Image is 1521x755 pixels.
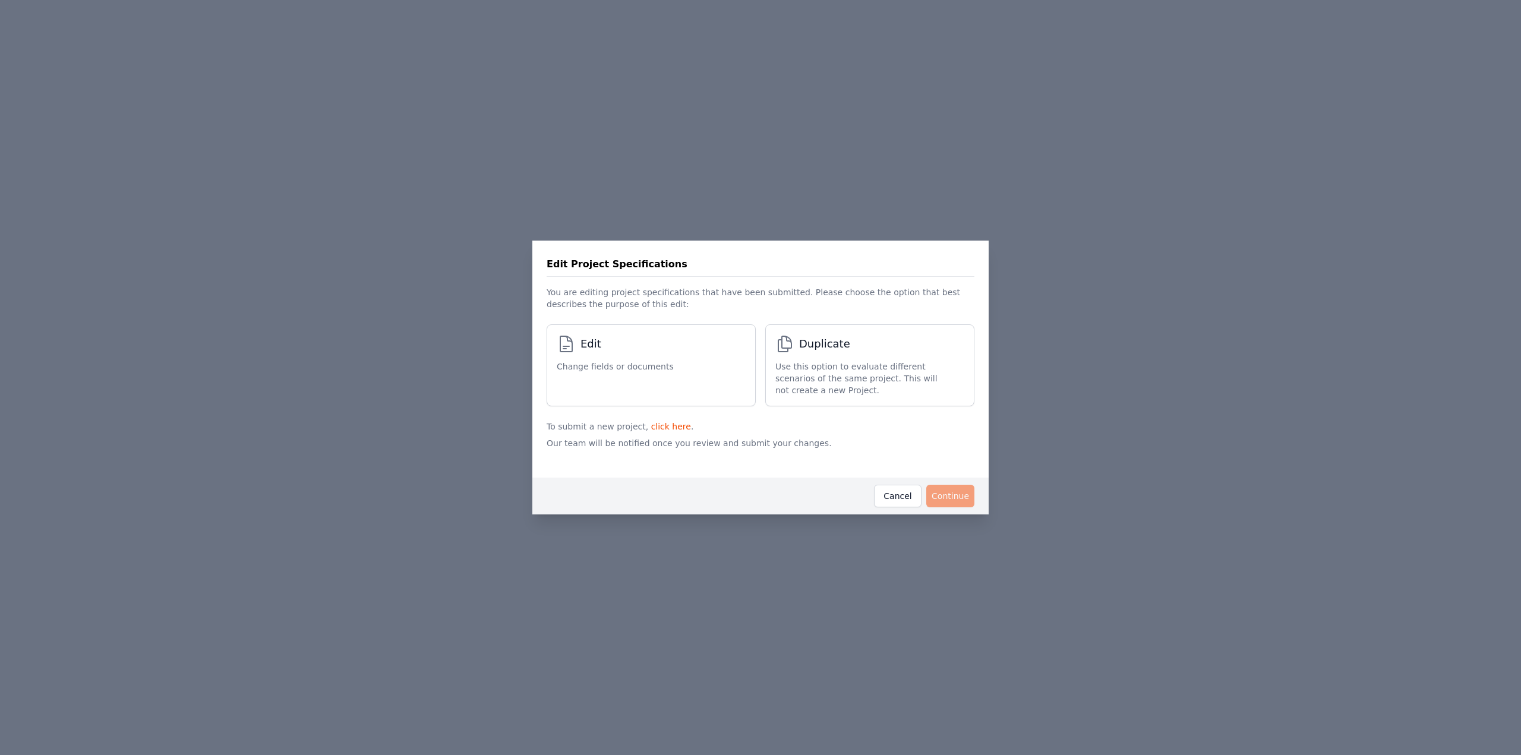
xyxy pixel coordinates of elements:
span: Use this option to evaluate different scenarios of the same project. This will not create a new P... [775,361,952,396]
a: click here [651,422,691,431]
p: To submit a new project, . [547,416,974,432]
span: Change fields or documents [557,361,674,372]
p: Our team will be notified once you review and submit your changes. [547,432,974,468]
button: Cancel [874,485,922,507]
span: Edit [580,336,601,352]
button: Continue [926,485,974,507]
h3: Edit Project Specifications [547,257,687,271]
p: You are editing project specifications that have been submitted. Please choose the option that be... [547,277,974,315]
span: Duplicate [799,336,850,352]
